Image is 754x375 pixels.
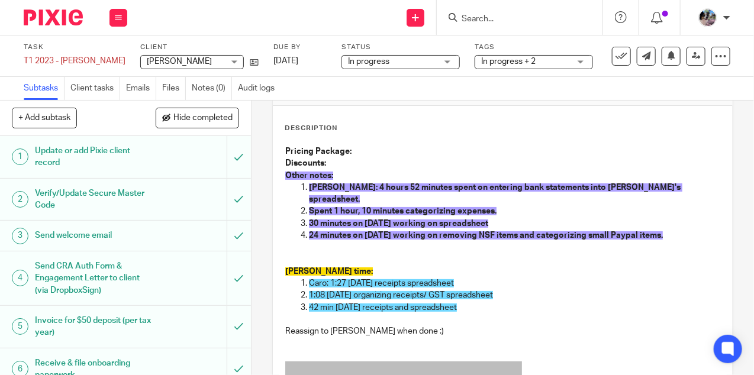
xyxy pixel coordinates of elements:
[173,114,233,123] span: Hide completed
[273,57,298,65] span: [DATE]
[35,257,155,299] h1: Send CRA Auth Form & Engagement Letter to client (via DropboxSign)
[35,227,155,244] h1: Send welcome email
[12,270,28,286] div: 4
[24,55,125,67] div: T1 2023 - [PERSON_NAME]
[238,77,281,100] a: Audit logs
[126,77,156,100] a: Emails
[12,191,28,208] div: 2
[309,279,454,287] span: Caro: 1:27 [DATE] receipts spreadsheet
[285,172,333,180] span: Other notes:
[140,43,259,52] label: Client
[70,77,120,100] a: Client tasks
[24,43,125,52] label: Task
[147,57,212,66] span: [PERSON_NAME]
[309,219,488,228] span: 30 minutes on [DATE] working on spreadsheet
[12,318,28,335] div: 5
[309,207,497,215] span: Spent 1 hour, 10 minutes categorizing expenses.
[309,183,682,203] span: [PERSON_NAME]: 4 hours 52 minutes spent on entering bank statements into [PERSON_NAME]'s spreadsh...
[192,77,232,100] a: Notes (0)
[12,228,28,244] div: 3
[285,267,373,276] span: [PERSON_NAME] time:
[35,185,155,215] h1: Verify/Update Secure Master Code
[273,43,327,52] label: Due by
[309,291,493,299] span: 1:08 [DATE] organizing receipts/ GST spreadsheet
[12,108,77,128] button: + Add subtask
[481,57,536,66] span: In progress + 2
[285,124,337,133] p: Description
[698,8,717,27] img: Screen%20Shot%202020-06-25%20at%209.49.30%20AM.png
[24,77,65,100] a: Subtasks
[162,77,186,100] a: Files
[24,55,125,67] div: T1 2023 - Ashya Lanceley
[309,303,457,312] span: 42 min [DATE] receipts and spreadsheet
[341,43,460,52] label: Status
[309,231,663,240] span: 24 minutes on [DATE] working on removing NSF items and categorizing small Paypal items.
[285,147,352,156] strong: Pricing Package:
[285,325,720,337] p: Reassign to [PERSON_NAME] when done :)
[24,9,83,25] img: Pixie
[348,57,389,66] span: In progress
[35,142,155,172] h1: Update or add Pixie client record
[460,14,567,25] input: Search
[35,312,155,342] h1: Invoice for $50 deposit (per tax year)
[475,43,593,52] label: Tags
[12,148,28,165] div: 1
[156,108,239,128] button: Hide completed
[285,159,326,167] strong: Discounts:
